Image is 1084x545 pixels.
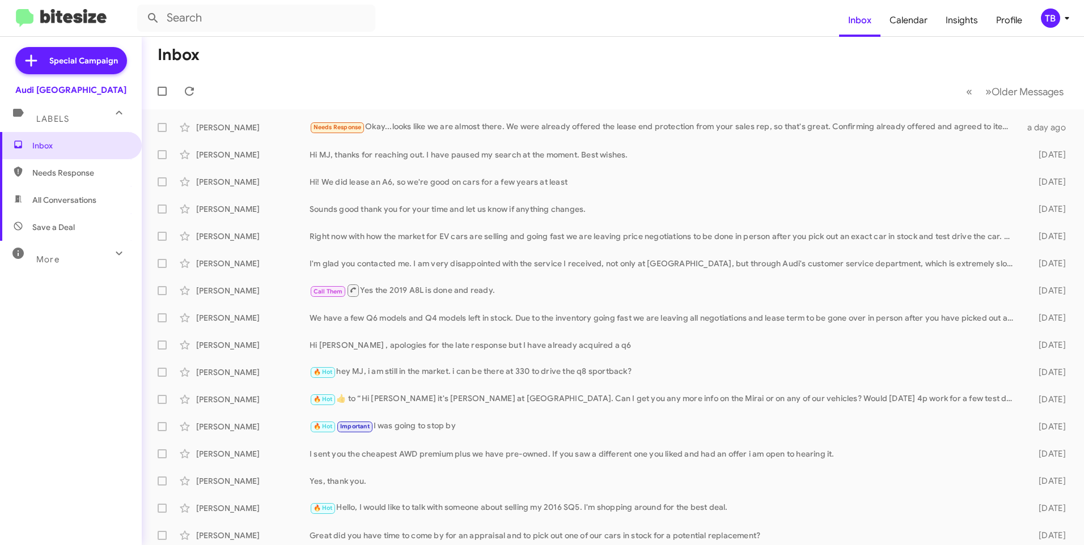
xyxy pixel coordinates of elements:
div: Right now with how the market for EV cars are selling and going fast we are leaving price negotia... [310,231,1021,242]
div: I was going to stop by [310,420,1021,433]
div: [DATE] [1021,394,1075,405]
div: [PERSON_NAME] [196,122,310,133]
span: All Conversations [32,194,96,206]
div: [PERSON_NAME] [196,258,310,269]
div: [PERSON_NAME] [196,285,310,296]
nav: Page navigation example [960,80,1070,103]
div: [PERSON_NAME] [196,448,310,459]
a: Profile [987,4,1031,37]
span: 🔥 Hot [314,504,333,512]
a: Inbox [839,4,880,37]
div: [DATE] [1021,448,1075,459]
div: [PERSON_NAME] [196,339,310,351]
div: [DATE] [1021,421,1075,432]
div: Audi [GEOGRAPHIC_DATA] [15,84,126,96]
div: [DATE] [1021,503,1075,514]
div: [PERSON_NAME] [196,394,310,405]
div: Okay...looks like we are almost there. We were already offered the lease end protection from your... [310,121,1021,134]
div: Yes the 2019 A8L is done and ready. [310,283,1021,297]
div: We have a few Q6 models and Q4 models left in stock. Due to the inventory going fast we are leavi... [310,312,1021,323]
div: Yes, thank you. [310,475,1021,487]
span: Save a Deal [32,222,75,233]
div: Hi! We did lease an A6, so we're good on cars for a few years at least [310,176,1021,188]
div: [DATE] [1021,475,1075,487]
span: 🔥 Hot [314,423,333,430]
button: Previous [959,80,979,103]
span: » [985,84,992,99]
span: Needs Response [314,124,362,131]
a: Special Campaign [15,47,127,74]
span: Labels [36,114,69,124]
div: Great did you have time to come by for an appraisal and to pick out one of our cars in stock for ... [310,530,1021,541]
div: I'm glad you contacted me. I am very disappointed with the service I received, not only at [GEOGR... [310,258,1021,269]
span: Important [340,423,370,430]
input: Search [137,5,375,32]
div: [PERSON_NAME] [196,203,310,215]
button: Next [979,80,1070,103]
span: Inbox [32,140,129,151]
span: 🔥 Hot [314,395,333,403]
span: Older Messages [992,86,1064,98]
span: Call Them [314,288,343,295]
div: Hi [PERSON_NAME] , apologies for the late response but I have already acquired a q6 [310,339,1021,351]
a: Insights [937,4,987,37]
h1: Inbox [158,46,200,64]
span: « [966,84,972,99]
div: [PERSON_NAME] [196,503,310,514]
div: TB [1041,8,1060,28]
div: [DATE] [1021,339,1075,351]
span: Special Campaign [49,55,118,66]
div: [DATE] [1021,312,1075,323]
div: [DATE] [1021,231,1075,242]
div: [DATE] [1021,367,1075,378]
div: [DATE] [1021,176,1075,188]
div: Sounds good thank you for your time and let us know if anything changes. [310,203,1021,215]
div: a day ago [1021,122,1075,133]
div: [PERSON_NAME] [196,367,310,378]
div: [PERSON_NAME] [196,421,310,432]
span: More [36,254,60,265]
div: Hello, I would like to talk with someone about selling my 2016 SQ5. I'm shopping around for the b... [310,501,1021,514]
div: hey MJ, i am still in the market. i can be there at 330 to drive the q8 sportback? [310,365,1021,378]
span: Needs Response [32,167,129,178]
div: ​👍​ to “ Hi [PERSON_NAME] it's [PERSON_NAME] at [GEOGRAPHIC_DATA]. Can I get you any more info on... [310,393,1021,406]
div: I sent you the cheapest AWD premium plus we have pre-owned. If you saw a different one you liked ... [310,448,1021,459]
div: [PERSON_NAME] [196,231,310,242]
div: [PERSON_NAME] [196,176,310,188]
div: [PERSON_NAME] [196,475,310,487]
div: Hi MJ, thanks for reaching out. I have paused my search at the moment. Best wishes. [310,149,1021,160]
button: TB [1031,8,1072,28]
div: [PERSON_NAME] [196,149,310,160]
div: [DATE] [1021,149,1075,160]
span: 🔥 Hot [314,368,333,376]
div: [DATE] [1021,203,1075,215]
div: [PERSON_NAME] [196,312,310,323]
div: [DATE] [1021,530,1075,541]
a: Calendar [880,4,937,37]
div: [DATE] [1021,258,1075,269]
div: [DATE] [1021,285,1075,296]
div: [PERSON_NAME] [196,530,310,541]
